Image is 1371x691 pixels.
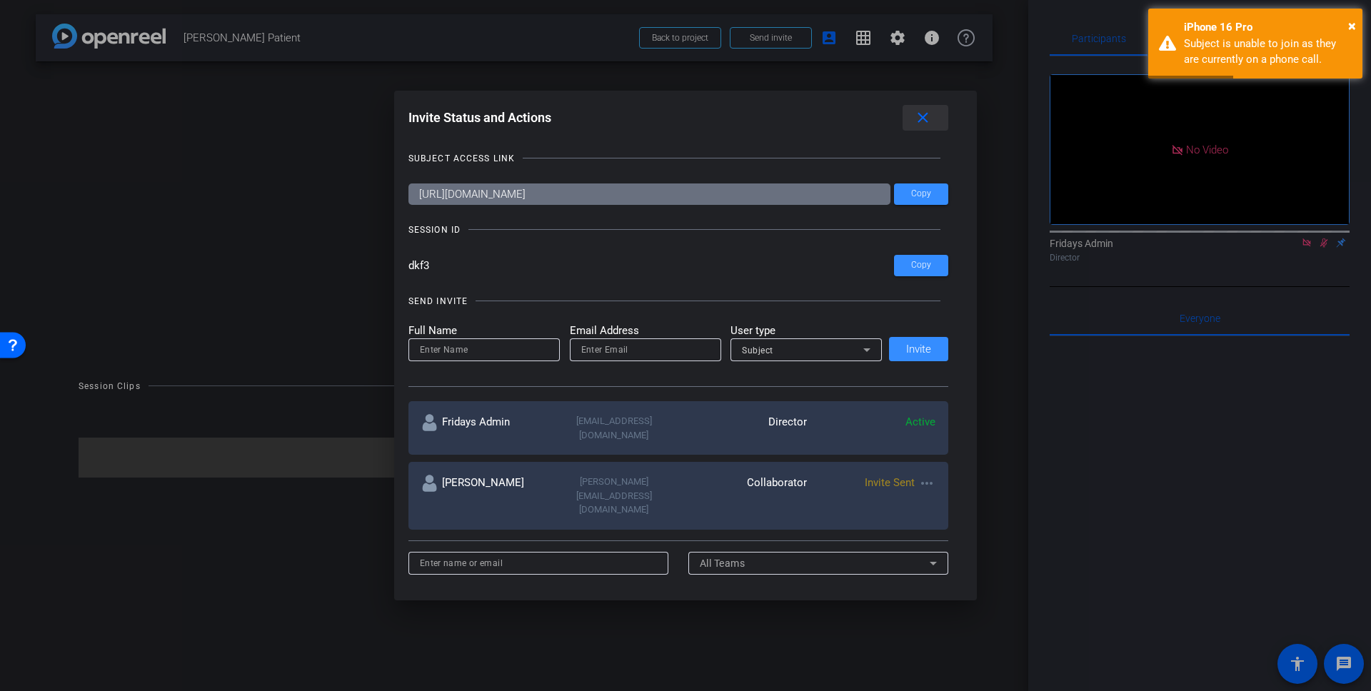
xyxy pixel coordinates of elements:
div: [EMAIL_ADDRESS][DOMAIN_NAME] [550,414,678,442]
mat-label: User type [730,323,882,339]
button: Copy [894,255,948,276]
button: Copy [894,183,948,205]
mat-icon: more_horiz [918,475,935,492]
openreel-title-line: SEND INVITE [408,294,949,308]
span: Active [905,415,935,428]
mat-icon: close [914,109,932,127]
mat-label: Full Name [408,323,560,339]
div: Collaborator [678,475,807,517]
div: Invite Status and Actions [408,105,949,131]
div: [PERSON_NAME] [421,475,550,517]
div: SUBJECT ACCESS LINK [408,151,515,166]
openreel-title-line: SESSION ID [408,223,949,237]
span: Invite Sent [865,476,915,489]
div: SESSION ID [408,223,461,237]
div: Fridays Admin [421,414,550,442]
div: Subject is unable to join as they are currently on a phone call. [1184,36,1352,68]
input: Enter Email [581,341,710,358]
div: iPhone 16 Pro [1184,19,1352,36]
button: Close [1348,15,1356,36]
input: Enter Name [420,341,548,358]
span: Subject [742,345,773,355]
span: All Teams [700,558,745,569]
div: SEND INVITE [408,294,468,308]
div: [PERSON_NAME][EMAIL_ADDRESS][DOMAIN_NAME] [550,475,678,517]
div: Director [678,414,807,442]
span: × [1348,17,1356,34]
openreel-title-line: SUBJECT ACCESS LINK [408,151,949,166]
input: Enter name or email [420,555,658,572]
span: Copy [911,260,931,271]
span: Copy [911,188,931,199]
mat-label: Email Address [570,323,721,339]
